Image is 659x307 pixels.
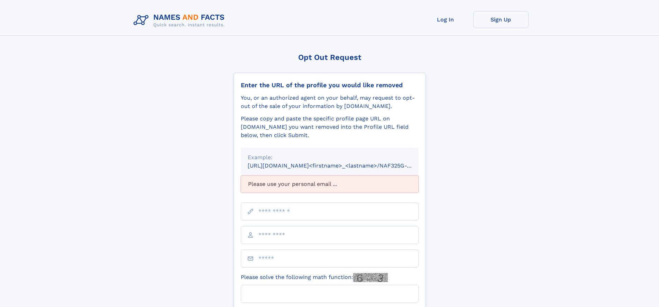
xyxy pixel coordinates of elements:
div: Please copy and paste the specific profile page URL on [DOMAIN_NAME] you want removed into the Pr... [241,115,419,139]
div: Opt Out Request [234,53,426,62]
a: Sign Up [473,11,529,28]
div: Enter the URL of the profile you would like removed [241,81,419,89]
div: Example: [248,153,412,162]
label: Please solve the following math function: [241,273,388,282]
small: [URL][DOMAIN_NAME]<firstname>_<lastname>/NAF325G-xxxxxxxx [248,162,432,169]
img: Logo Names and Facts [131,11,230,30]
div: You, or an authorized agent on your behalf, may request to opt-out of the sale of your informatio... [241,94,419,110]
a: Log In [418,11,473,28]
div: Please use your personal email ... [241,175,419,193]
